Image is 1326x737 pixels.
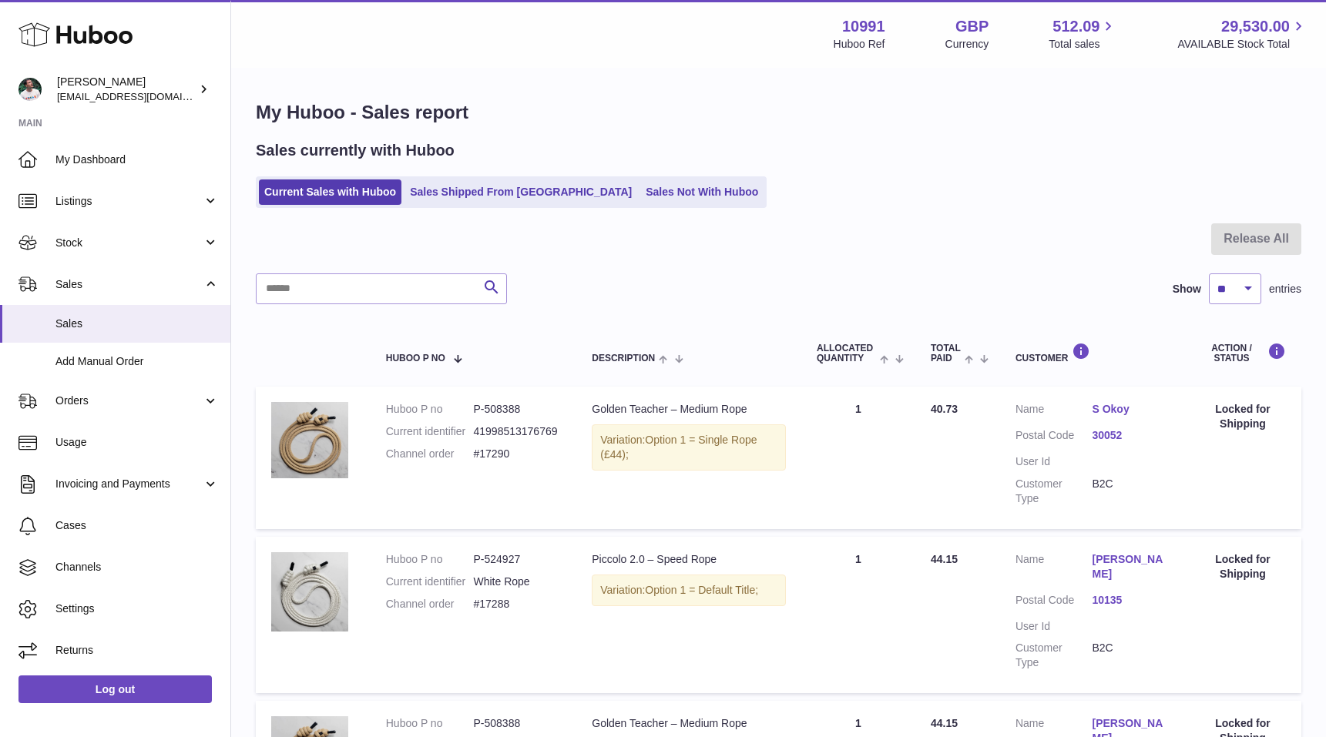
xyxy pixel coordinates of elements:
[386,447,474,461] dt: Channel order
[1173,282,1201,296] label: Show
[474,402,562,417] dd: P-508388
[1052,16,1099,37] span: 512.09
[18,675,212,703] a: Log out
[55,435,219,450] span: Usage
[474,552,562,567] dd: P-524927
[945,37,989,52] div: Currency
[1092,641,1169,670] dd: B2C
[55,477,203,491] span: Invoicing and Payments
[1177,37,1308,52] span: AVAILABLE Stock Total
[55,194,203,209] span: Listings
[1177,16,1308,52] a: 29,530.00 AVAILABLE Stock Total
[592,552,786,567] div: Piccolo 2.0 – Speed Rope
[842,16,885,37] strong: 10991
[1092,477,1169,506] dd: B2C
[834,37,885,52] div: Huboo Ref
[271,552,348,631] img: 109911711102215.png
[1015,641,1093,670] dt: Customer Type
[386,575,474,589] dt: Current identifier
[386,597,474,611] dt: Channel order
[1015,477,1093,506] dt: Customer Type
[931,717,958,729] span: 44.15
[474,716,562,731] dd: P-508388
[1200,402,1286,431] div: Locked for Shipping
[386,402,474,417] dt: Huboo P no
[931,403,958,415] span: 40.73
[600,434,757,461] span: Option 1 = Single Rope (£44);
[1015,619,1093,634] dt: User Id
[55,277,203,292] span: Sales
[55,152,219,167] span: My Dashboard
[1049,37,1117,52] span: Total sales
[592,716,786,731] div: Golden Teacher – Medium Rope
[931,553,958,565] span: 44.15
[1015,454,1093,469] dt: User Id
[18,78,42,101] img: timshieff@gmail.com
[955,16,989,37] strong: GBP
[1015,593,1093,611] dt: Postal Code
[55,560,219,575] span: Channels
[592,353,655,363] span: Description
[256,100,1301,125] h1: My Huboo - Sales report
[386,552,474,567] dt: Huboo P no
[1200,343,1286,363] div: Action / Status
[55,354,219,369] span: Add Manual Order
[474,424,562,439] dd: 41998513176769
[1015,552,1093,585] dt: Name
[55,601,219,616] span: Settings
[1269,282,1301,296] span: entries
[1015,402,1093,420] dt: Name
[592,575,786,606] div: Variation:
[259,179,401,205] a: Current Sales with Huboo
[592,424,786,471] div: Variation:
[1092,428,1169,443] a: 30052
[386,353,445,363] span: Huboo P no
[55,236,203,250] span: Stock
[386,716,474,731] dt: Huboo P no
[1092,402,1169,417] a: S Okoy
[405,179,637,205] a: Sales Shipped From [GEOGRAPHIC_DATA]
[55,643,219,658] span: Returns
[55,317,219,331] span: Sales
[57,90,227,102] span: [EMAIL_ADDRESS][DOMAIN_NAME]
[645,584,758,596] span: Option 1 = Default Title;
[55,518,219,533] span: Cases
[1049,16,1117,52] a: 512.09 Total sales
[640,179,764,205] a: Sales Not With Huboo
[817,343,876,363] span: ALLOCATED Quantity
[1200,552,1286,581] div: Locked for Shipping
[1221,16,1290,37] span: 29,530.00
[474,447,562,461] dd: #17290
[801,537,915,693] td: 1
[1092,593,1169,608] a: 10135
[801,387,915,528] td: 1
[931,343,961,363] span: Total paid
[386,424,474,439] dt: Current identifier
[1092,552,1169,581] a: [PERSON_NAME]
[57,75,196,104] div: [PERSON_NAME]
[474,575,562,589] dd: White Rope
[1015,343,1169,363] div: Customer
[256,140,455,161] h2: Sales currently with Huboo
[55,394,203,408] span: Orders
[1015,428,1093,447] dt: Postal Code
[592,402,786,417] div: Golden Teacher – Medium Rope
[474,597,562,611] dd: #17288
[271,402,348,478] img: 109911711102352.png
